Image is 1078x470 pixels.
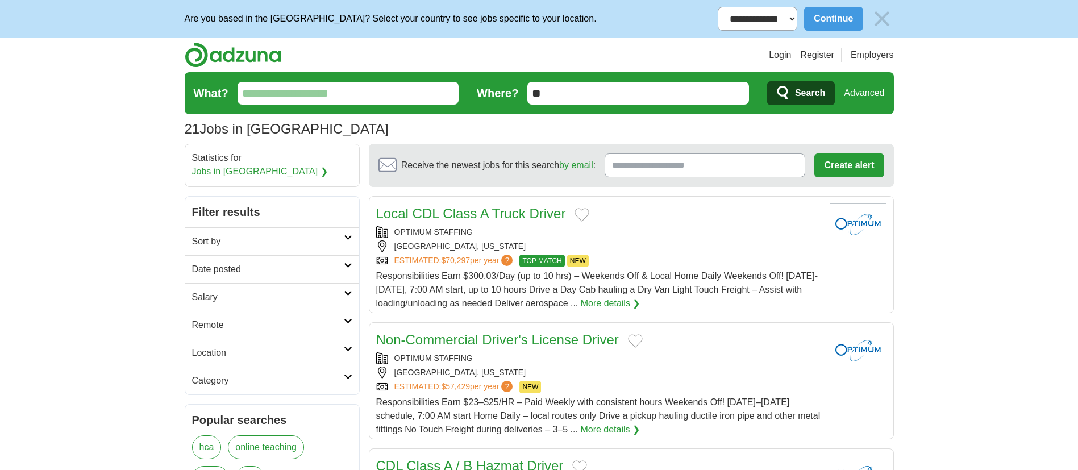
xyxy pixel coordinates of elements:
[501,255,513,266] span: ?
[376,226,821,238] div: OPTIMUM STAFFING
[441,256,470,265] span: $70,297
[581,297,640,310] a: More details ❯
[501,381,513,392] span: ?
[769,48,791,62] a: Login
[830,330,886,372] img: Company logo
[192,235,344,248] h2: Sort by
[800,48,834,62] a: Register
[194,85,228,102] label: What?
[192,290,344,304] h2: Salary
[441,382,470,391] span: $57,429
[185,197,359,227] h2: Filter results
[185,339,359,367] a: Location
[192,374,344,388] h2: Category
[804,7,863,31] button: Continue
[519,381,541,393] span: NEW
[394,381,515,393] a: ESTIMATED:$57,429per year?
[394,255,515,267] a: ESTIMATED:$70,297per year?
[185,311,359,339] a: Remote
[185,367,359,394] a: Category
[376,332,619,347] a: Non-Commercial Driver's License Driver
[844,82,884,105] a: Advanced
[185,255,359,283] a: Date posted
[795,82,825,105] span: Search
[851,48,894,62] a: Employers
[192,435,222,459] a: hca
[185,42,281,68] img: Adzuna logo
[567,255,589,267] span: NEW
[228,435,304,459] a: online teaching
[185,12,597,26] p: Are you based in the [GEOGRAPHIC_DATA]? Select your country to see jobs specific to your location.
[559,160,593,170] a: by email
[376,240,821,252] div: [GEOGRAPHIC_DATA], [US_STATE]
[376,397,821,434] span: Responsibilities Earn $23–$25/HR – Paid Weekly with consistent hours Weekends Off! [DATE]–[DATE] ...
[575,208,589,222] button: Add to favorite jobs
[401,159,596,172] span: Receive the newest jobs for this search :
[185,283,359,311] a: Salary
[376,352,821,364] div: OPTIMUM STAFFING
[192,263,344,276] h2: Date posted
[580,423,640,436] a: More details ❯
[185,121,389,136] h1: Jobs in [GEOGRAPHIC_DATA]
[185,227,359,255] a: Sort by
[477,85,518,102] label: Where?
[192,411,352,429] h2: Popular searches
[767,81,835,105] button: Search
[376,367,821,379] div: [GEOGRAPHIC_DATA], [US_STATE]
[192,167,328,176] a: Jobs in [GEOGRAPHIC_DATA] ❯
[376,271,818,308] span: Responsibilities Earn $300.03/Day (up to 10 hrs) – Weekends Off & Local Home Daily Weekends Off! ...
[519,255,564,267] span: TOP MATCH
[192,151,352,178] div: Statistics for
[192,346,344,360] h2: Location
[192,318,344,332] h2: Remote
[185,119,200,139] span: 21
[814,153,884,177] button: Create alert
[870,7,894,31] img: icon_close_no_bg.svg
[830,203,886,246] img: Company logo
[376,206,566,221] a: Local CDL Class A Truck Driver
[628,334,643,348] button: Add to favorite jobs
